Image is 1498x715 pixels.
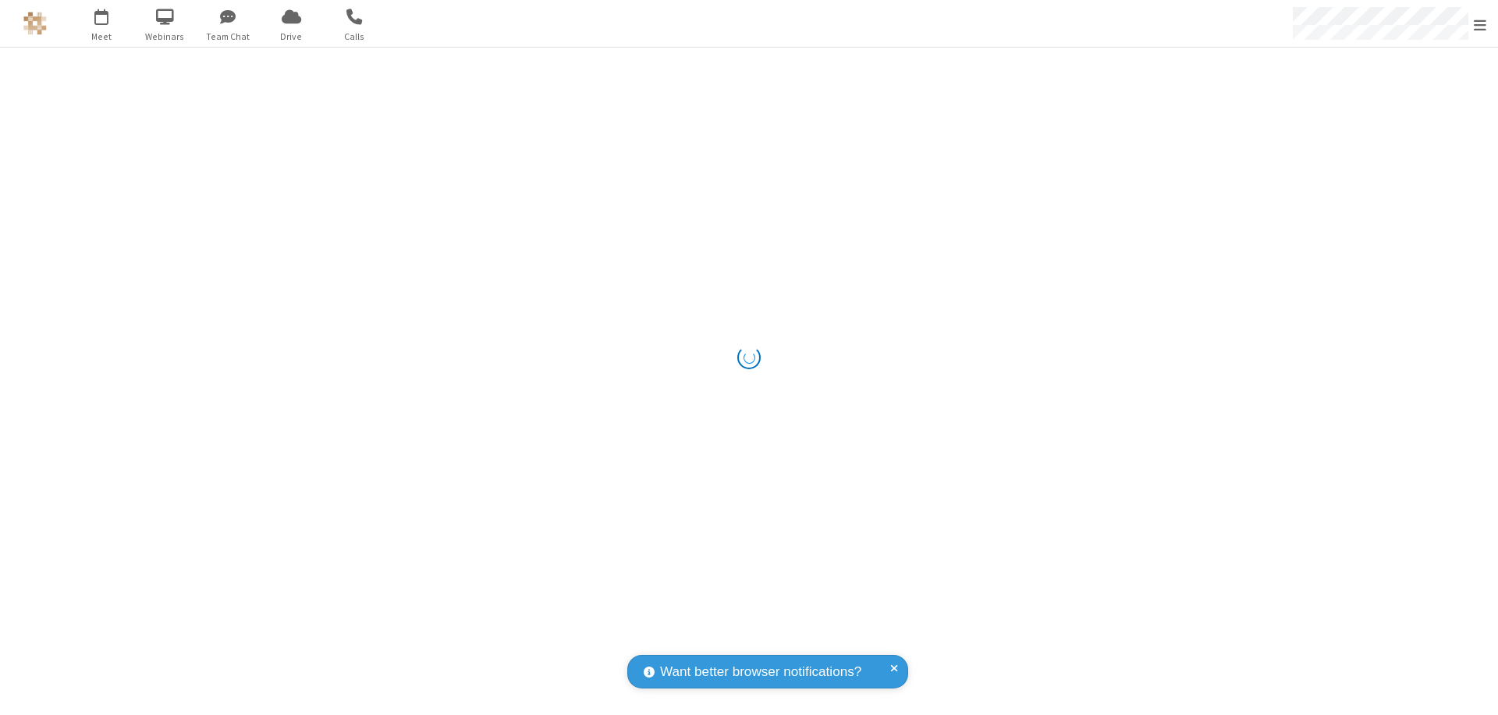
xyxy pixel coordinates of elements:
[325,30,384,44] span: Calls
[660,662,861,682] span: Want better browser notifications?
[23,12,47,35] img: QA Selenium DO NOT DELETE OR CHANGE
[262,30,321,44] span: Drive
[136,30,194,44] span: Webinars
[73,30,131,44] span: Meet
[199,30,257,44] span: Team Chat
